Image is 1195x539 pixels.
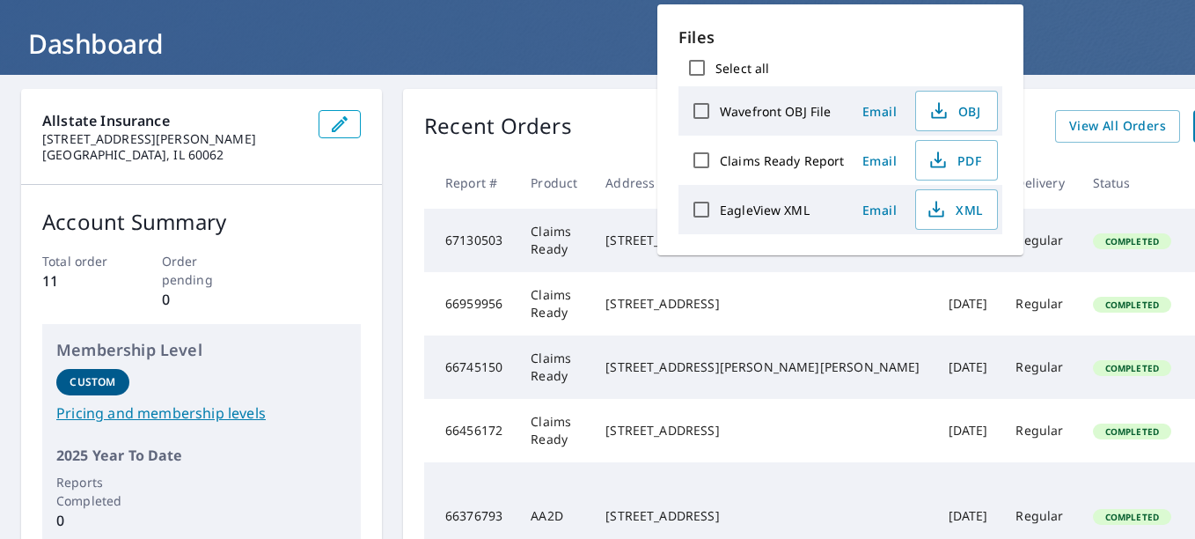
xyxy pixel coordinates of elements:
[517,272,591,336] td: Claims Ready
[42,270,122,292] p: 11
[424,336,517,399] td: 66745150
[720,202,810,218] label: EagleView XML
[859,202,901,218] span: Email
[56,402,347,424] a: Pricing and membership levels
[605,232,920,249] div: [STREET_ADDRESS]
[42,110,304,131] p: Allstate Insurance
[935,272,1002,336] td: [DATE]
[935,336,1002,399] td: [DATE]
[70,374,115,390] p: Custom
[424,272,517,336] td: 66959956
[715,60,769,77] label: Select all
[927,199,983,220] span: XML
[517,157,591,209] th: Product
[1095,425,1169,438] span: Completed
[859,152,901,169] span: Email
[678,26,1002,49] p: Files
[517,336,591,399] td: Claims Ready
[1001,272,1078,336] td: Regular
[859,103,901,120] span: Email
[424,399,517,462] td: 66456172
[21,26,1174,62] h1: Dashboard
[56,338,347,362] p: Membership Level
[1001,157,1078,209] th: Delivery
[1001,209,1078,272] td: Regular
[1001,399,1078,462] td: Regular
[605,422,920,439] div: [STREET_ADDRESS]
[605,358,920,376] div: [STREET_ADDRESS][PERSON_NAME][PERSON_NAME]
[162,252,242,289] p: Order pending
[517,209,591,272] td: Claims Ready
[720,152,845,169] label: Claims Ready Report
[42,206,361,238] p: Account Summary
[162,289,242,310] p: 0
[42,252,122,270] p: Total order
[424,157,517,209] th: Report #
[517,399,591,462] td: Claims Ready
[1001,336,1078,399] td: Regular
[424,110,572,143] p: Recent Orders
[424,209,517,272] td: 67130503
[852,98,908,125] button: Email
[1055,110,1180,143] a: View All Orders
[720,103,831,120] label: Wavefront OBJ File
[1095,235,1169,247] span: Completed
[1095,362,1169,374] span: Completed
[915,189,998,230] button: XML
[591,157,934,209] th: Address
[42,147,304,163] p: [GEOGRAPHIC_DATA], IL 60062
[56,510,129,531] p: 0
[935,399,1002,462] td: [DATE]
[915,140,998,181] button: PDF
[852,147,908,174] button: Email
[605,507,920,525] div: [STREET_ADDRESS]
[1095,299,1169,311] span: Completed
[927,150,983,171] span: PDF
[605,295,920,313] div: [STREET_ADDRESS]
[852,196,908,224] button: Email
[42,131,304,147] p: [STREET_ADDRESS][PERSON_NAME]
[1095,511,1169,523] span: Completed
[56,473,129,510] p: Reports Completed
[915,91,998,131] button: OBJ
[56,445,347,466] p: 2025 Year To Date
[1079,157,1185,209] th: Status
[1069,115,1166,137] span: View All Orders
[927,100,983,122] span: OBJ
